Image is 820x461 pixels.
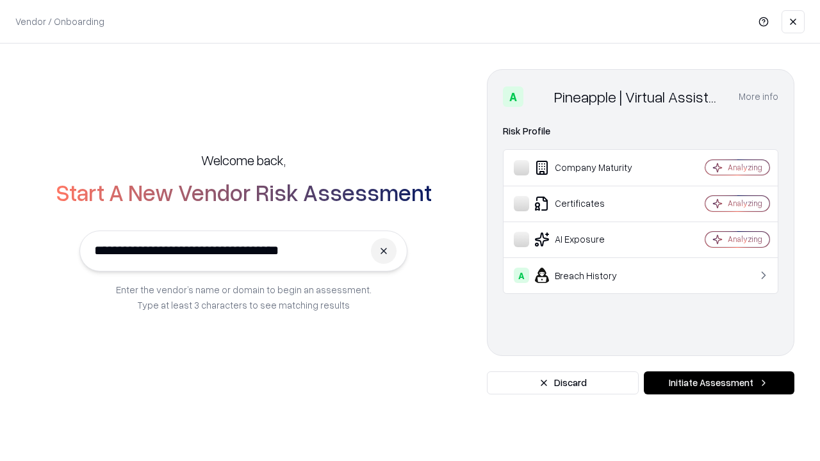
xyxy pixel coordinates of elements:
[554,86,723,107] div: Pineapple | Virtual Assistant Agency
[201,151,286,169] h5: Welcome back,
[56,179,432,205] h2: Start A New Vendor Risk Assessment
[514,268,529,283] div: A
[514,268,667,283] div: Breach History
[514,160,667,175] div: Company Maturity
[503,124,778,139] div: Risk Profile
[487,371,639,394] button: Discard
[728,198,762,209] div: Analyzing
[15,15,104,28] p: Vendor / Onboarding
[116,282,372,312] p: Enter the vendor’s name or domain to begin an assessment. Type at least 3 characters to see match...
[514,232,667,247] div: AI Exposure
[728,162,762,173] div: Analyzing
[514,196,667,211] div: Certificates
[739,85,778,108] button: More info
[728,234,762,245] div: Analyzing
[503,86,523,107] div: A
[644,371,794,394] button: Initiate Assessment
[529,86,549,107] img: Pineapple | Virtual Assistant Agency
